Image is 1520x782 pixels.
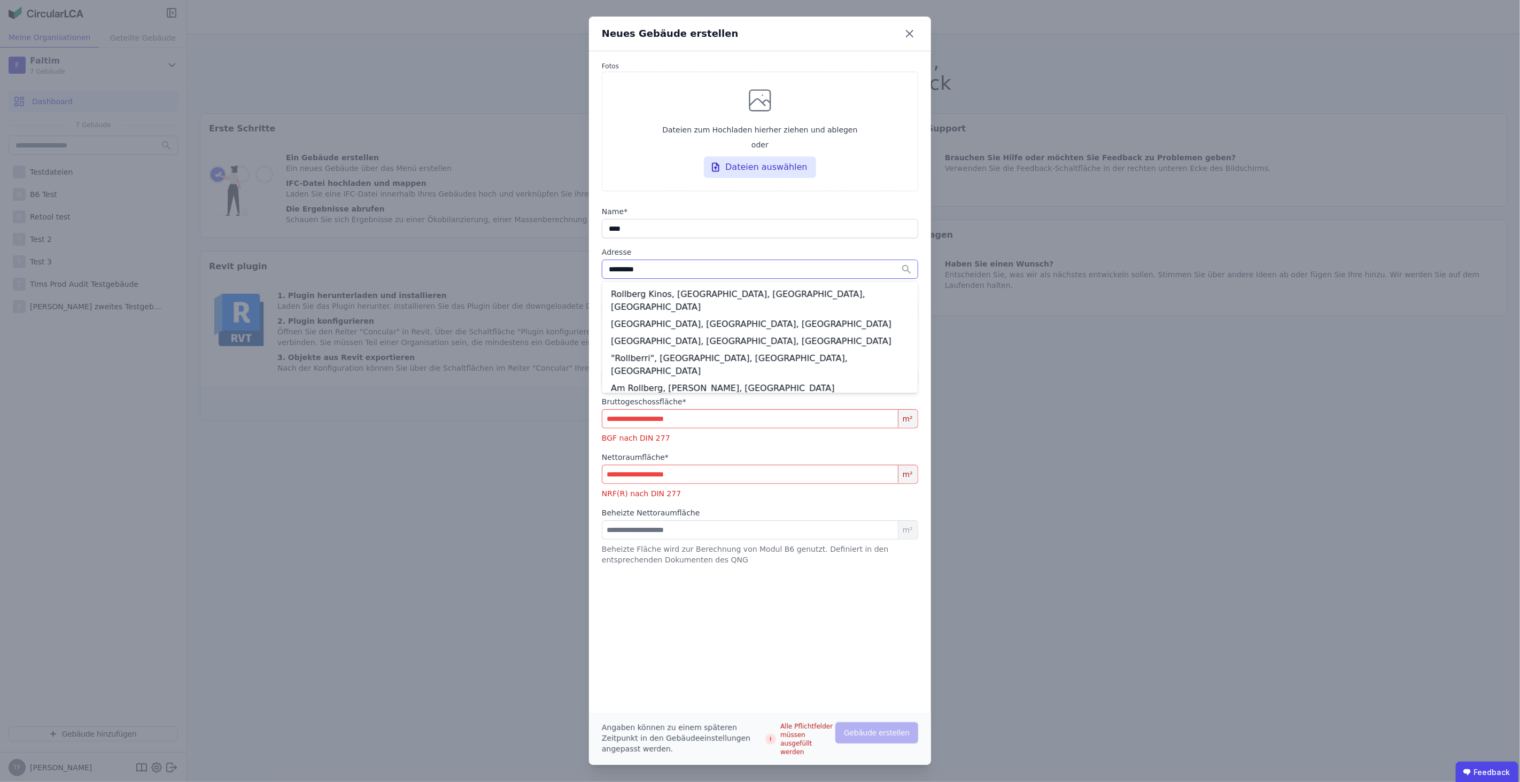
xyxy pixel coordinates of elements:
[602,488,918,499] div: NRF(R) nach DIN 277
[898,410,918,428] span: m²
[602,333,918,350] div: [GEOGRAPHIC_DATA], [GEOGRAPHIC_DATA], [GEOGRAPHIC_DATA]
[751,139,769,150] span: oder
[662,124,857,135] span: Dateien zum Hochladen hierher ziehen und ablegen
[602,722,765,756] div: Angaben können zu einem späteren Zeitpunkt in den Gebäudeeinstellungen angepasst werden.
[898,521,918,539] span: m²
[602,433,918,443] div: BGF nach DIN 277
[602,396,686,407] label: audits.requiredField
[602,206,918,217] label: audits.requiredField
[602,544,918,565] div: Beheizte Fläche wird zur Berechnung von Modul B6 genutzt. Definiert in den entsprechenden Dokumen...
[602,452,669,463] label: audits.requiredField
[602,26,738,41] div: Neues Gebäude erstellen
[602,350,918,380] div: "Rollberri", [GEOGRAPHIC_DATA], [GEOGRAPHIC_DATA], [GEOGRAPHIC_DATA]
[602,62,918,71] label: Fotos
[602,316,918,333] div: [GEOGRAPHIC_DATA], [GEOGRAPHIC_DATA], [GEOGRAPHIC_DATA]
[704,157,816,178] div: Dateien auswählen
[602,286,918,316] div: Rollberg Kinos, [GEOGRAPHIC_DATA], [GEOGRAPHIC_DATA], [GEOGRAPHIC_DATA]
[602,380,918,397] div: Am Rollberg, [PERSON_NAME], [GEOGRAPHIC_DATA]
[602,507,700,518] label: Beheizte Nettoraumfläche
[835,722,918,744] button: Gebäude erstellen
[765,722,835,756] div: Alle Pflichtfelder müssen ausgefüllt werden
[898,465,918,483] span: m²
[602,247,918,257] label: Adresse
